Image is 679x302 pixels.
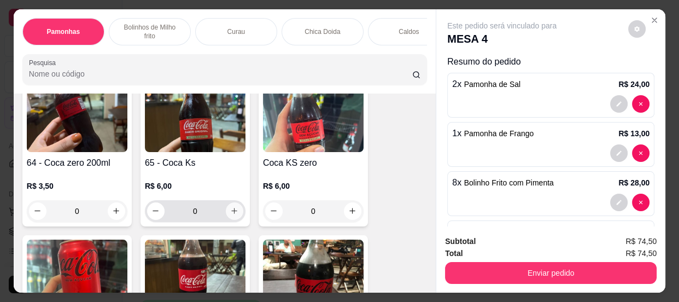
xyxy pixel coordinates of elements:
button: decrease-product-quantity [632,144,649,162]
span: Pamonha de Frango [464,129,534,138]
p: Resumo do pedido [447,55,654,68]
p: Curau [227,27,245,36]
button: increase-product-quantity [226,202,243,220]
p: Caldos [399,27,419,36]
button: decrease-product-quantity [265,202,283,220]
p: MESA 4 [447,31,557,47]
p: R$ 13,00 [618,128,649,139]
button: decrease-product-quantity [610,95,628,113]
h4: 65 - Coca Ks [145,156,245,170]
p: Chica Doida [305,27,340,36]
span: R$ 74,50 [625,247,657,259]
h4: Coca KS zero [263,156,364,170]
button: decrease-product-quantity [632,194,649,211]
p: 8 x [452,176,554,189]
img: product-image [145,84,245,152]
p: 1 x [452,225,480,239]
button: decrease-product-quantity [610,194,628,211]
p: R$ 3,50 [27,181,127,191]
p: R$ 24,00 [618,79,649,90]
button: decrease-product-quantity [147,202,165,220]
img: product-image [27,84,127,152]
span: Bolinho Frito com Pimenta [464,178,554,187]
p: 2 x [452,78,520,91]
span: R$ 74,50 [625,235,657,247]
p: Pamonhas [47,27,80,36]
p: R$ 6,00 [263,181,364,191]
button: Enviar pedido [445,262,657,284]
p: R$ 28,00 [618,177,649,188]
span: Pamonha de Sal [464,80,521,89]
p: Bolinhos de Milho frito [118,23,182,40]
p: 1 x [452,127,534,140]
label: Pesquisa [29,58,60,67]
strong: Total [445,249,463,258]
p: Este pedido será vinculado para [447,20,557,31]
button: increase-product-quantity [108,202,125,220]
h4: 64 - Coca zero 200ml [27,156,127,170]
button: Close [646,11,663,29]
button: decrease-product-quantity [628,20,646,38]
button: decrease-product-quantity [632,95,649,113]
p: R$ 6,00 [145,181,245,191]
img: product-image [263,84,364,152]
button: decrease-product-quantity [29,202,46,220]
input: Pesquisa [29,68,412,79]
button: increase-product-quantity [344,202,361,220]
strong: Subtotal [445,237,476,246]
button: decrease-product-quantity [610,144,628,162]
